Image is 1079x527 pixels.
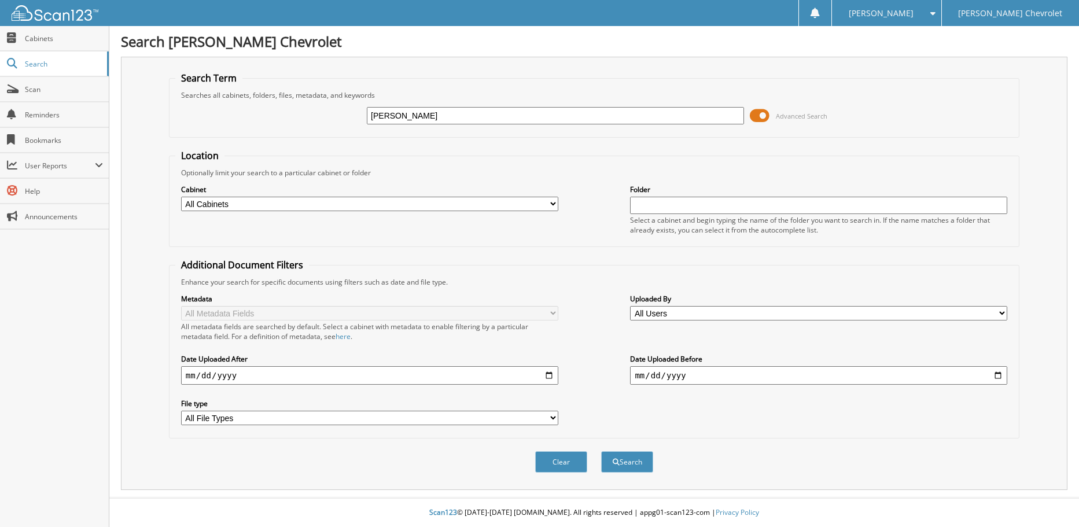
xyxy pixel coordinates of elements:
label: File type [181,399,558,408]
span: Scan [25,84,103,94]
img: scan123-logo-white.svg [12,5,98,21]
label: Uploaded By [630,294,1007,304]
input: end [630,366,1007,385]
div: Optionally limit your search to a particular cabinet or folder [175,168,1013,178]
label: Date Uploaded Before [630,354,1007,364]
span: [PERSON_NAME] [849,10,914,17]
iframe: Chat Widget [1021,471,1079,527]
legend: Search Term [175,72,242,84]
span: Reminders [25,110,103,120]
label: Metadata [181,294,558,304]
span: Cabinets [25,34,103,43]
span: Scan123 [429,507,457,517]
legend: Additional Document Filters [175,259,309,271]
span: Announcements [25,212,103,222]
h1: Search [PERSON_NAME] Chevrolet [121,32,1067,51]
a: here [336,331,351,341]
legend: Location [175,149,224,162]
span: User Reports [25,161,95,171]
button: Search [601,451,653,473]
label: Cabinet [181,185,558,194]
div: Select a cabinet and begin typing the name of the folder you want to search in. If the name match... [630,215,1007,235]
span: Help [25,186,103,196]
span: Bookmarks [25,135,103,145]
div: All metadata fields are searched by default. Select a cabinet with metadata to enable filtering b... [181,322,558,341]
div: © [DATE]-[DATE] [DOMAIN_NAME]. All rights reserved | appg01-scan123-com | [109,499,1079,527]
input: start [181,366,558,385]
button: Clear [535,451,587,473]
span: Advanced Search [776,112,827,120]
label: Date Uploaded After [181,354,558,364]
a: Privacy Policy [716,507,759,517]
div: Searches all cabinets, folders, files, metadata, and keywords [175,90,1013,100]
div: Enhance your search for specific documents using filters such as date and file type. [175,277,1013,287]
span: [PERSON_NAME] Chevrolet [958,10,1062,17]
label: Folder [630,185,1007,194]
span: Search [25,59,101,69]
